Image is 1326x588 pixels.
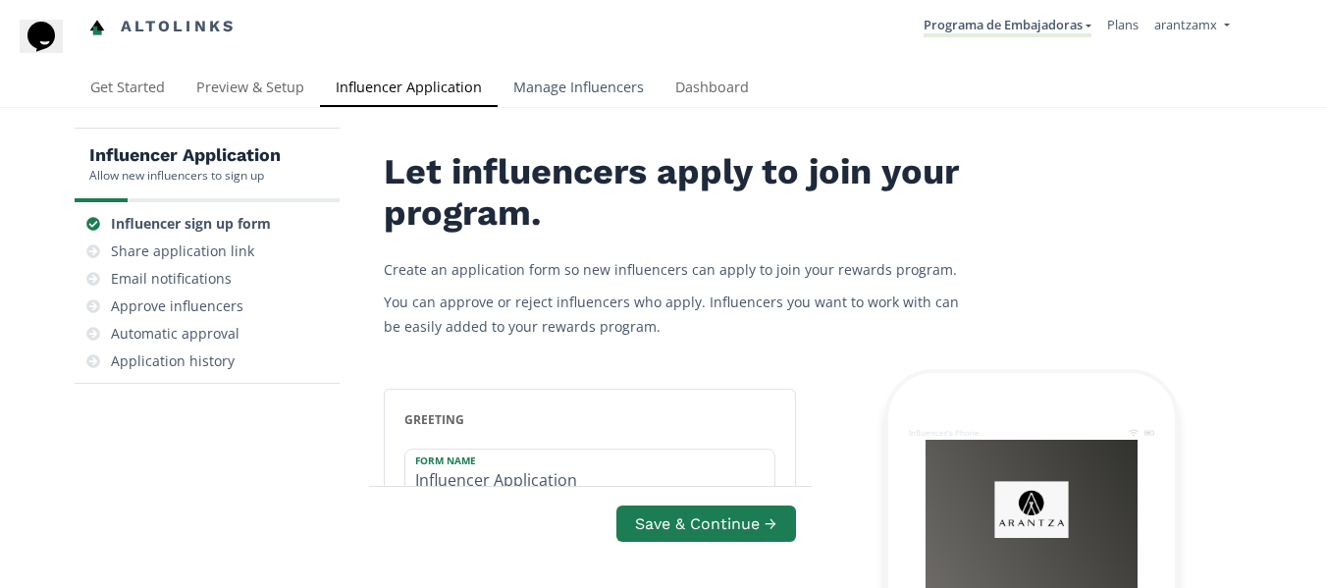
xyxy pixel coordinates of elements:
[909,427,980,438] div: Influencer's Phone
[111,324,239,344] div: Automatic approval
[404,411,464,428] span: greeting
[498,70,660,109] a: Manage Influencers
[320,70,498,109] a: Influencer Application
[994,481,1068,538] img: jpq5Bx5xx2a5
[89,20,105,35] img: favicon-32x32.png
[111,241,254,261] div: Share application link
[616,506,795,542] button: Save & Continue →
[1107,16,1139,33] a: Plans
[111,269,232,289] div: Email notifications
[89,11,237,43] a: Altolinks
[384,257,973,282] p: Create an application form so new influencers can apply to join your rewards program.
[384,290,973,339] p: You can approve or reject influencers who apply. Influencers you want to work with can be easily ...
[405,450,755,467] label: Form Name
[89,143,281,167] h5: Influencer Application
[89,167,281,184] div: Allow new influencers to sign up
[111,214,271,234] div: Influencer sign up form
[924,16,1091,37] a: Programa de Embajadoras
[181,70,320,109] a: Preview & Setup
[111,351,235,371] div: Application history
[1154,16,1217,33] span: arantzamx
[660,70,765,109] a: Dashboard
[1154,16,1229,38] a: arantzamx
[384,152,973,234] h2: Let influencers apply to join your program.
[75,70,181,109] a: Get Started
[111,296,243,316] div: Approve influencers
[20,20,82,79] iframe: chat widget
